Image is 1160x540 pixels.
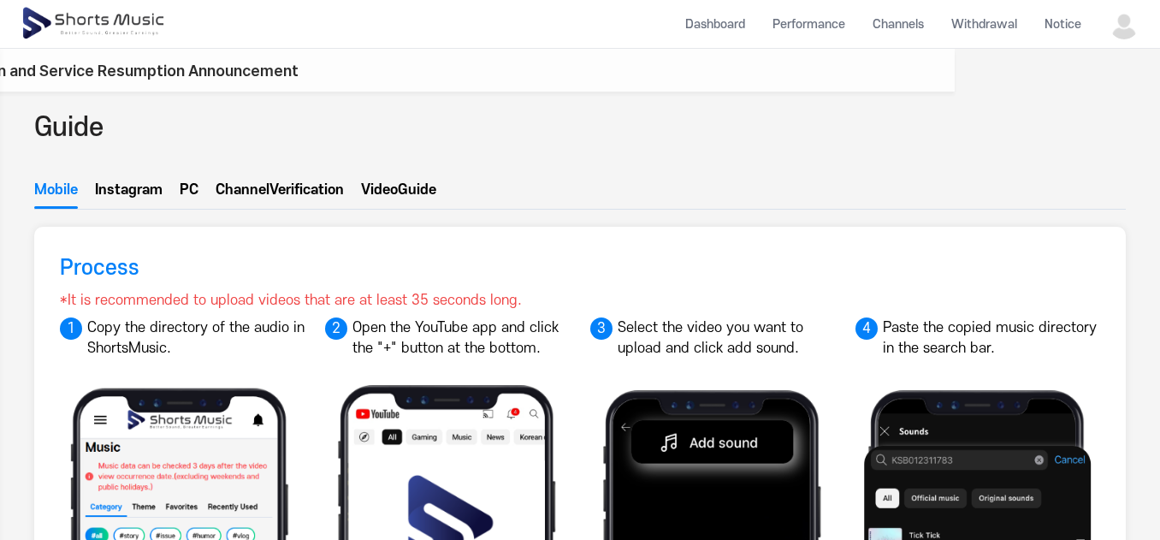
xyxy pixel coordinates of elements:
[60,290,522,311] div: *It is recommended to upload videos that are at least 35 seconds long.
[216,183,344,205] button: ChannelVerification
[34,109,104,147] h2: Guide
[325,317,570,359] p: Open the YouTube app and click the "+" button at the bottom.
[361,183,436,205] button: VideoGuide
[1031,2,1095,47] a: Notice
[855,317,1100,359] p: Paste the copied music directory in the search bar.
[60,252,139,283] h3: Process
[180,180,198,209] button: PC
[590,317,835,359] p: Select the video you want to upload and click add sound.
[859,2,938,47] a: Channels
[60,317,305,359] p: Copy the directory of the audio in ShortsMusic.
[95,180,163,209] button: Instagram
[672,2,759,47] a: Dashboard
[34,60,55,80] img: 알림 아이콘
[398,183,436,197] span: Guide
[1109,9,1139,39] img: 사용자 이미지
[759,2,859,47] a: Performance
[938,2,1031,47] a: Withdrawal
[62,59,504,82] a: Platform Renovation and Service Resumption Announcement
[269,183,344,197] span: Verification
[34,180,78,209] button: Mobile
